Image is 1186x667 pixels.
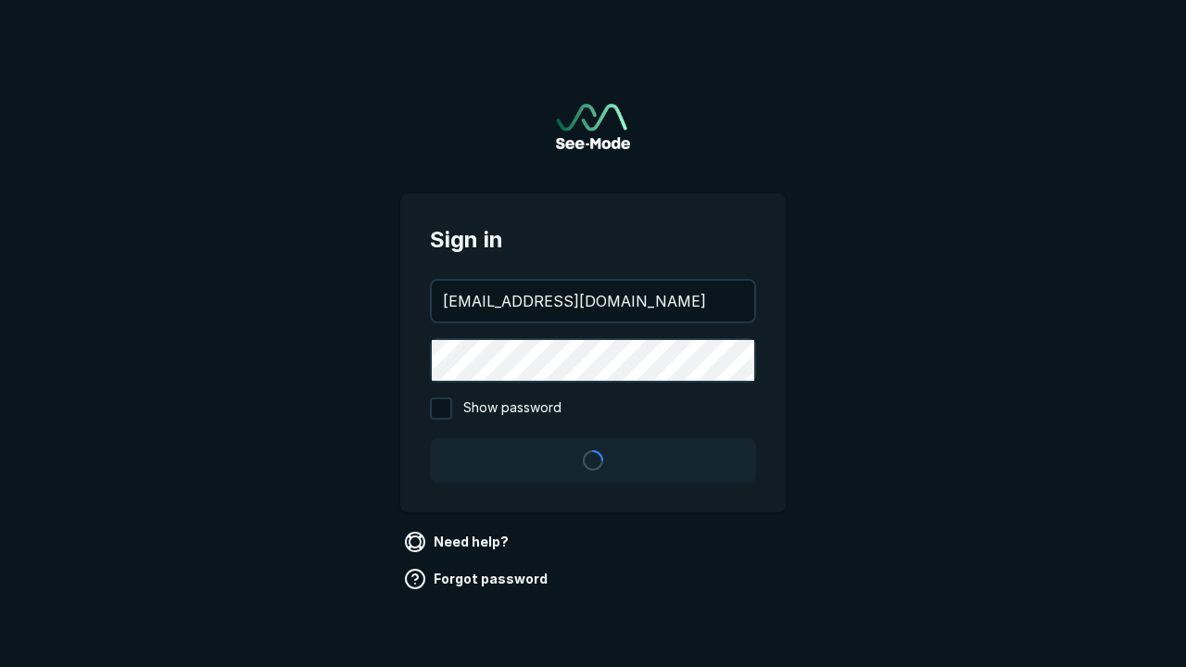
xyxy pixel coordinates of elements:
span: Show password [463,397,561,420]
a: Need help? [400,527,516,557]
a: Go to sign in [556,104,630,149]
span: Sign in [430,223,756,257]
input: your@email.com [432,281,754,321]
img: See-Mode Logo [556,104,630,149]
a: Forgot password [400,564,555,594]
